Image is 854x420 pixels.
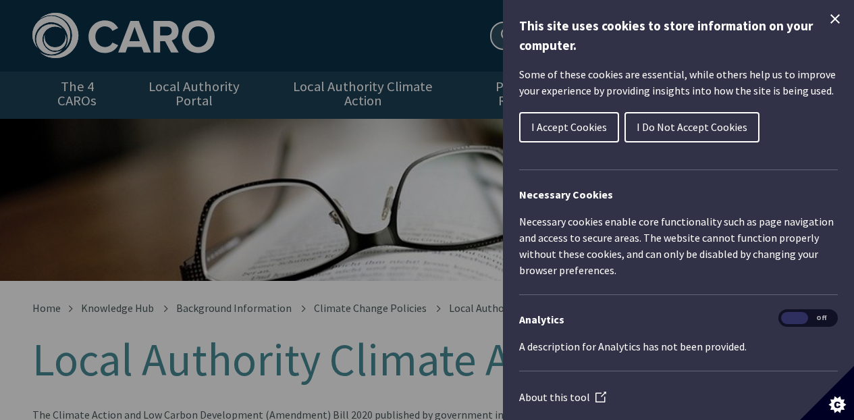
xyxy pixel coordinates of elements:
h3: Analytics [519,311,838,327]
span: I Do Not Accept Cookies [637,120,747,134]
button: I Accept Cookies [519,112,619,142]
h1: This site uses cookies to store information on your computer. [519,16,838,55]
span: On [781,312,808,325]
button: Set cookie preferences [800,366,854,420]
button: I Do Not Accept Cookies [624,112,759,142]
span: I Accept Cookies [531,120,607,134]
p: A description for Analytics has not been provided. [519,338,838,355]
button: Close Cookie Control [827,11,843,27]
span: Off [808,312,835,325]
p: Some of these cookies are essential, while others help us to improve your experience by providing... [519,66,838,99]
a: About this tool [519,390,606,404]
h2: Necessary Cookies [519,186,838,203]
p: Necessary cookies enable core functionality such as page navigation and access to secure areas. T... [519,213,838,278]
